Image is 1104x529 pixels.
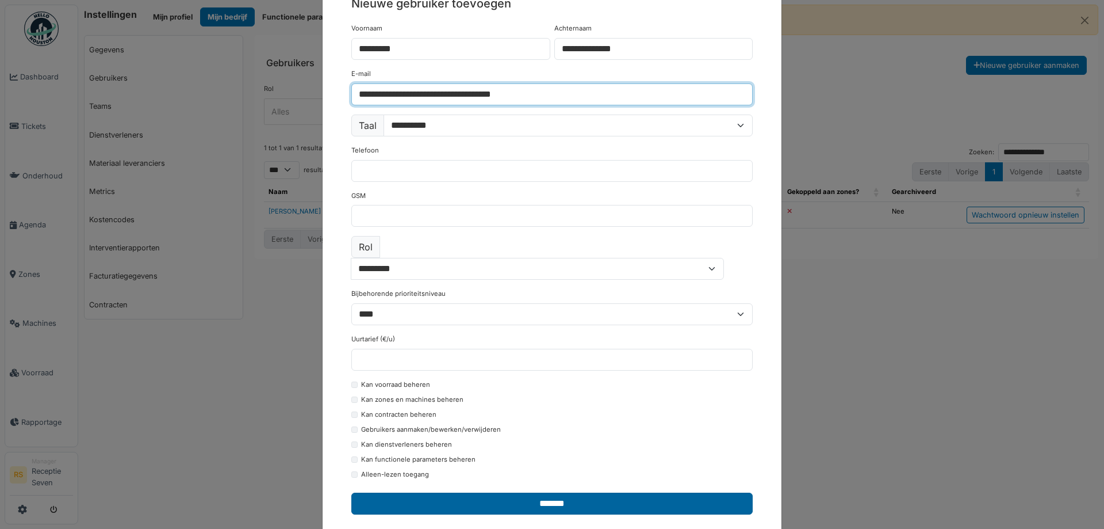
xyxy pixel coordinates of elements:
label: Kan dienstverleners beheren [361,440,452,450]
label: Kan zones en machines beheren [361,395,463,405]
label: Kan functionele parameters beheren [361,455,476,465]
label: Uurtarief (€/u) [351,334,395,344]
label: E-mail [351,69,371,79]
label: Gebruikers aanmaken/bewerken/verwijderen [361,425,501,435]
label: Achternaam [554,24,592,33]
label: Kan contracten beheren [361,410,436,420]
label: Telefoon [351,146,379,155]
label: Taal [351,115,384,136]
label: Voornaam [351,24,382,33]
label: Kan voorraad beheren [361,380,430,390]
label: Rol [351,236,380,258]
label: Alleen-lezen toegang [361,470,429,479]
label: GSM [351,191,366,201]
label: Bijbehorende prioriteitsniveau [351,289,446,299]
